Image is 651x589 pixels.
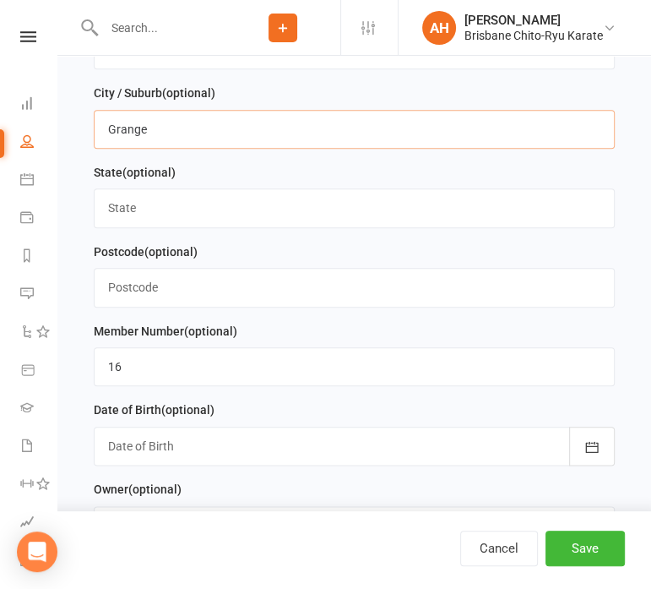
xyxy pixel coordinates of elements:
[144,245,198,259] spang: (optional)
[20,200,58,238] a: Payments
[94,322,237,341] label: Member Number
[94,347,615,386] input: Member Number
[20,238,58,276] a: Reports
[94,110,615,149] input: City / Suburb
[464,13,603,28] div: [PERSON_NAME]
[20,352,58,390] a: Product Sales
[161,403,214,417] spang: (optional)
[162,86,215,100] spang: (optional)
[460,531,538,566] button: Cancel
[94,480,182,499] label: Owner
[184,324,237,338] spang: (optional)
[128,483,182,496] spang: (optional)
[94,401,214,419] label: Date of Birth
[422,11,456,45] div: AH
[94,84,215,102] label: City / Suburb
[20,504,58,543] a: Assessments
[94,268,615,307] input: Postcode
[94,243,198,261] label: Postcode
[20,124,58,162] a: People
[99,16,225,40] input: Search...
[20,86,58,124] a: Dashboard
[545,531,625,566] button: Save
[94,188,615,227] input: State
[94,163,176,182] label: State
[122,166,176,179] spang: (optional)
[20,162,58,200] a: Calendar
[464,28,603,43] div: Brisbane Chito-Ryu Karate
[17,532,57,572] div: Open Intercom Messenger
